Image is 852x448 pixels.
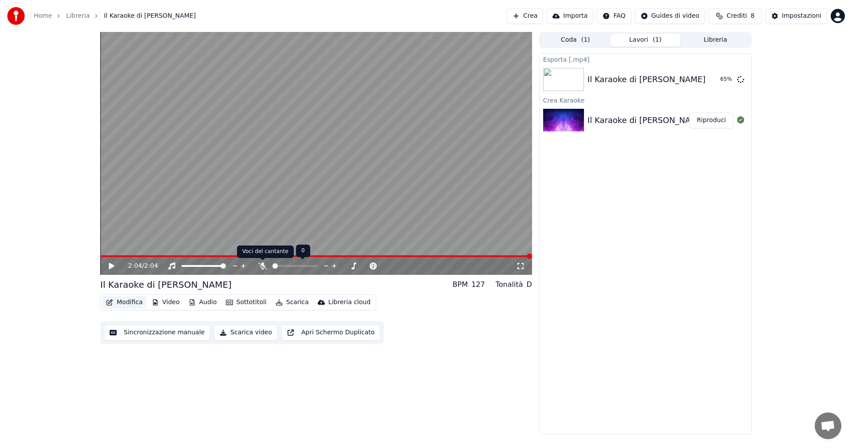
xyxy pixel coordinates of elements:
button: Audio [185,296,221,309]
button: Libreria [680,34,750,47]
div: Tonalità [496,279,523,290]
button: Sincronizzazione manuale [104,325,210,341]
span: ( 1 ) [653,36,662,44]
div: / [128,262,150,270]
a: Home [34,12,52,20]
button: Crea [507,8,543,24]
div: BPM [453,279,468,290]
span: Il Karaoke di [PERSON_NAME] [104,12,196,20]
span: ( 1 ) [581,36,590,44]
div: Libreria cloud [328,298,371,307]
button: Scarica video [214,325,278,341]
button: Apri Schermo Duplicato [281,325,380,341]
span: 2:04 [144,262,158,270]
div: Voci del cantante [237,246,294,258]
button: Coda [540,34,611,47]
button: Scarica [272,296,312,309]
nav: breadcrumb [34,12,196,20]
div: Crea Karaoke [540,95,751,105]
span: Crediti [726,12,747,20]
div: 127 [471,279,485,290]
button: Sottotitoli [222,296,270,309]
img: youka [7,7,25,25]
div: Esporta [.mp4] [540,54,751,64]
div: Il Karaoke di [PERSON_NAME] [588,73,706,86]
div: Il Karaoke di [PERSON_NAME] [100,278,232,291]
button: Riproduci [689,112,734,128]
button: Impostazioni [765,8,827,24]
button: Guides di video [635,8,705,24]
div: 0 [296,245,310,257]
button: Video [148,296,183,309]
a: Aprire la chat [815,412,841,439]
button: Crediti8 [709,8,762,24]
span: 2:04 [128,262,142,270]
button: Modifica [103,296,146,309]
div: Impostazioni [782,12,821,20]
button: FAQ [597,8,631,24]
button: Importa [547,8,593,24]
button: Lavori [611,34,681,47]
span: 8 [750,12,754,20]
div: Il Karaoke di [PERSON_NAME] [588,114,706,127]
div: D [527,279,532,290]
div: 65 % [720,76,734,83]
a: Libreria [66,12,90,20]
